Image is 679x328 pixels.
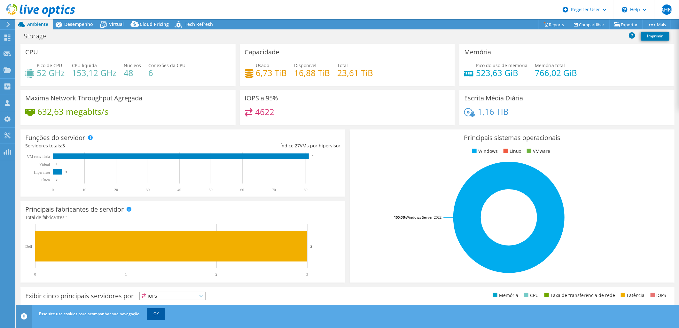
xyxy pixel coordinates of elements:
[338,62,348,68] span: Total
[37,62,62,68] span: Pico de CPU
[310,245,312,248] text: 3
[609,20,643,29] a: Exportar
[295,143,300,149] span: 27
[25,95,142,102] h3: Maxima Network Throughput Agregada
[649,292,667,299] li: IOPS
[464,95,523,102] h3: Escrita Média Diária
[539,20,569,29] a: Reports
[72,69,116,76] h4: 153,12 GHz
[39,162,50,167] text: Virtual
[185,21,213,27] span: Tech Refresh
[37,69,65,76] h4: 52 GHz
[476,69,527,76] h4: 523,63 GiB
[148,62,185,68] span: Conexões da CPU
[240,188,244,192] text: 60
[569,20,610,29] a: Compartilhar
[662,4,672,15] span: AHKJ
[25,49,38,56] h3: CPU
[406,215,441,220] tspan: Windows Server 2022
[140,21,169,27] span: Cloud Pricing
[25,142,183,149] div: Servidores totais:
[62,143,65,149] span: 3
[124,62,141,68] span: Núcleos
[109,21,124,27] span: Virtual
[245,49,279,56] h3: Capacidade
[56,178,58,181] text: 0
[209,188,213,192] text: 50
[255,108,274,115] h4: 4622
[525,148,550,155] li: VMware
[56,162,58,166] text: 0
[256,69,287,76] h4: 6,73 TiB
[125,272,127,277] text: 1
[140,292,205,300] span: IOPS
[124,69,141,76] h4: 48
[52,188,54,192] text: 0
[66,170,67,174] text: 3
[66,214,68,220] span: 1
[27,21,48,27] span: Ambiente
[543,292,615,299] li: Taxa de transferência de rede
[471,148,498,155] li: Windows
[622,7,628,12] svg: \n
[619,292,645,299] li: Latência
[641,32,669,41] a: Imprimir
[114,188,118,192] text: 20
[34,170,50,175] text: Hipervisor
[256,62,269,68] span: Usado
[21,33,56,40] h1: Storage
[355,134,670,141] h3: Principais sistemas operacionais
[41,178,50,182] tspan: Físico
[64,21,93,27] span: Desempenho
[294,69,330,76] h4: 16,88 TiB
[37,108,108,115] h4: 632,63 megabits/s
[25,134,85,141] h3: Funções do servidor
[39,311,140,316] span: Esse site usa cookies para acompanhar sua navegação.
[25,244,32,249] text: Dell
[476,62,527,68] span: Pico do uso de memória
[27,154,50,159] text: VM convidada
[394,215,406,220] tspan: 100.0%
[147,308,165,320] a: OK
[25,214,340,221] h4: Total de fabricantes:
[146,188,150,192] text: 30
[338,69,373,76] h4: 23,61 TiB
[478,108,509,115] h4: 1,16 TiB
[25,206,124,213] h3: Principais fabricantes de servidor
[643,20,671,29] a: Mais
[304,188,308,192] text: 80
[245,95,278,102] h3: IOPS a 95%
[272,188,276,192] text: 70
[72,62,97,68] span: CPU líquida
[491,292,518,299] li: Memória
[464,49,491,56] h3: Memória
[502,148,521,155] li: Linux
[535,62,565,68] span: Memória total
[183,142,340,149] div: Índice: VMs por hipervisor
[522,292,539,299] li: CPU
[34,272,36,277] text: 0
[294,62,317,68] span: Disponível
[306,272,308,277] text: 3
[215,272,217,277] text: 2
[177,188,181,192] text: 40
[148,69,185,76] h4: 6
[312,155,315,158] text: 81
[535,69,577,76] h4: 766,02 GiB
[82,188,86,192] text: 10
